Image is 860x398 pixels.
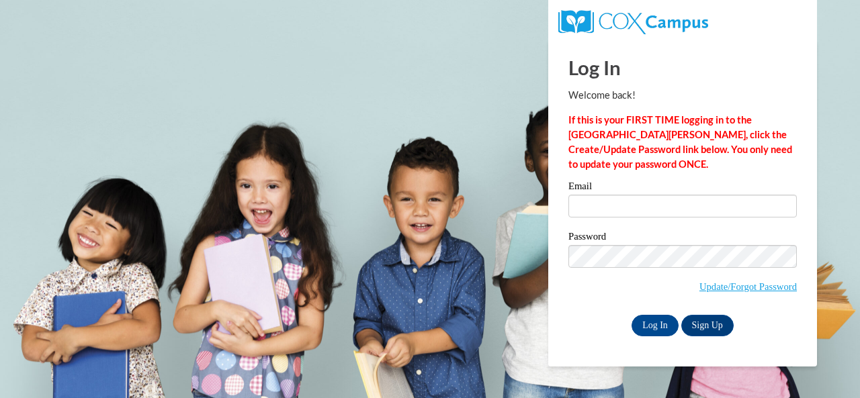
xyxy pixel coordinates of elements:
a: Sign Up [681,315,734,336]
a: Update/Forgot Password [699,281,797,292]
label: Email [568,181,797,195]
a: COX Campus [558,15,708,27]
label: Password [568,232,797,245]
strong: If this is your FIRST TIME logging in to the [GEOGRAPHIC_DATA][PERSON_NAME], click the Create/Upd... [568,114,792,170]
h1: Log In [568,54,797,81]
input: Log In [632,315,679,336]
img: COX Campus [558,10,708,34]
p: Welcome back! [568,88,797,103]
